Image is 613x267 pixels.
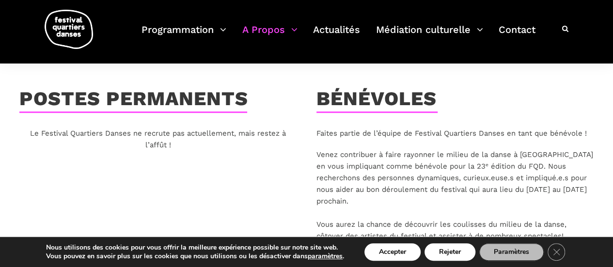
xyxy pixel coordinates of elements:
[376,21,483,50] a: Médiation culturelle
[316,127,594,139] p: Faites partie de l’équipe de Festival Quartiers Danses en tant que bénévole !
[364,243,421,261] button: Accepter
[316,87,437,111] h3: Bénévoles
[242,21,298,50] a: A Propos
[548,243,565,261] button: Close GDPR Cookie Banner
[19,127,297,151] p: Le Festival Quartiers Danses ne recrute pas actuellement, mais restez à l’affût !
[479,243,544,261] button: Paramètres
[19,87,248,111] h3: Postes permanents
[46,243,344,252] p: Nous utilisons des cookies pour vous offrir la meilleure expérience possible sur notre site web.
[499,21,535,50] a: Contact
[424,243,475,261] button: Rejeter
[141,21,226,50] a: Programmation
[313,21,360,50] a: Actualités
[308,252,343,261] button: paramètres
[45,10,93,49] img: logo-fqd-med
[46,252,344,261] p: Vous pouvez en savoir plus sur les cookies que nous utilisons ou les désactiver dans .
